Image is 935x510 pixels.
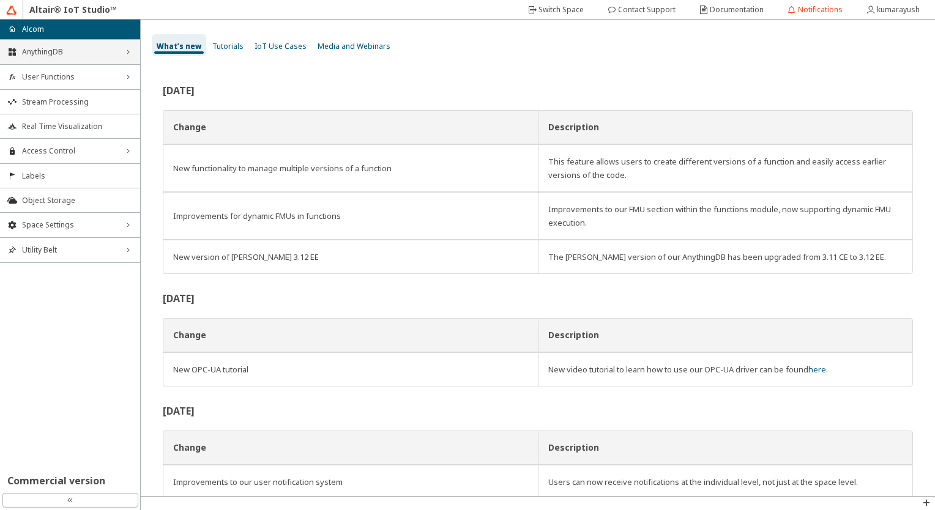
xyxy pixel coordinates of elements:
[548,155,903,182] div: This feature allows users to create different versions of a function and easily access earlier ve...
[22,122,133,131] span: Real Time Visualization
[163,86,913,95] h2: [DATE]
[22,47,118,57] span: AnythingDB
[538,110,913,144] th: Description
[212,41,244,51] span: Tutorials
[163,110,538,144] th: Change
[808,364,826,375] a: here
[22,171,133,181] span: Labels
[548,363,903,376] div: New video tutorial to learn how to use our OPC-UA driver can be found .
[22,97,133,107] span: Stream Processing
[548,202,903,229] div: Improvements to our FMU section within the functions module, now supporting dynamic FMU execution.
[538,318,913,352] th: Description
[173,475,528,489] div: Improvements to our user notification system
[548,475,903,489] div: Users can now receive notifications at the individual level, not just at the space level.
[22,72,118,82] span: User Functions
[163,406,913,416] h2: [DATE]
[22,196,133,205] span: Object Storage
[163,431,538,465] th: Change
[173,209,528,223] div: Improvements for dynamic FMUs in functions
[173,161,528,175] div: New functionality to manage multiple versions of a function
[157,41,201,51] span: What’s new
[22,146,118,156] span: Access Control
[173,250,528,264] div: New version of [PERSON_NAME] 3.12 EE
[548,250,903,264] div: The [PERSON_NAME] version of our AnythingDB has been upgraded from 3.11 CE to 3.12 EE.
[173,363,528,376] div: New OPC-UA tutorial
[255,41,307,51] span: IoT Use Cases
[22,220,118,230] span: Space Settings
[318,41,390,51] span: Media and Webinars
[163,318,538,352] th: Change
[22,24,44,34] p: Alcom
[538,431,913,465] th: Description
[163,294,913,303] h2: [DATE]
[22,245,118,255] span: Utility Belt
